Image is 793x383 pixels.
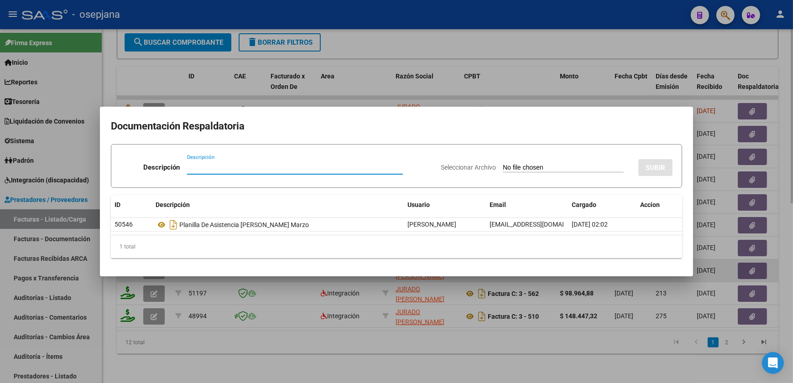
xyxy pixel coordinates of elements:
[407,221,456,228] span: [PERSON_NAME]
[111,195,152,215] datatable-header-cell: ID
[762,352,784,374] div: Open Intercom Messenger
[143,162,180,173] p: Descripción
[156,217,400,232] div: Planilla De Asistencia [PERSON_NAME] Marzo
[404,195,486,215] datatable-header-cell: Usuario
[111,235,682,258] div: 1 total
[646,164,665,172] span: SUBIR
[636,195,682,215] datatable-header-cell: Accion
[156,201,190,208] span: Descripción
[152,195,404,215] datatable-header-cell: Descripción
[572,201,596,208] span: Cargado
[572,221,608,228] span: [DATE] 02:02
[441,164,496,171] span: Seleccionar Archivo
[568,195,636,215] datatable-header-cell: Cargado
[407,201,430,208] span: Usuario
[115,221,133,228] span: 50546
[490,221,591,228] span: [EMAIL_ADDRESS][DOMAIN_NAME]
[486,195,568,215] datatable-header-cell: Email
[115,201,120,208] span: ID
[167,217,179,232] i: Descargar documento
[490,201,506,208] span: Email
[638,159,673,176] button: SUBIR
[111,118,682,135] h2: Documentación Respaldatoria
[640,201,660,208] span: Accion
